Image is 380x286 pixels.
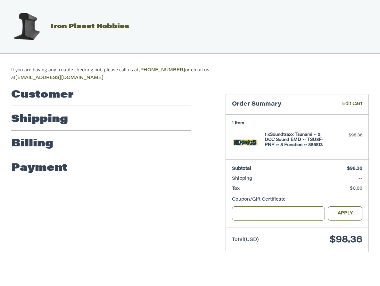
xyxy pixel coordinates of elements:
[325,101,362,108] a: Edit Cart
[51,23,129,30] span: Iron Planet Hobbies
[15,76,103,80] a: [EMAIL_ADDRESS][DOMAIN_NAME]
[232,167,251,171] span: Subtotal
[11,66,216,82] p: If you are having any trouble checking out, please call us at or email us at
[232,238,259,242] span: Total (USD)
[330,235,362,245] span: $98.36
[4,23,129,30] a: Iron Planet Hobbies
[328,206,362,221] button: Apply
[138,68,185,73] a: [PHONE_NUMBER]
[232,177,252,181] span: Shipping
[11,89,74,101] h2: Customer
[11,11,43,43] img: Iron Planet Hobbies
[232,101,325,108] h3: Order Summary
[11,113,68,126] h2: Shipping
[232,196,362,203] div: Coupon/Gift Certificate
[232,206,325,221] input: Gift Certificate or Coupon Code
[232,186,240,191] span: Tax
[347,167,362,171] span: $98.36
[11,162,68,175] h2: Payment
[350,186,362,191] span: $0.00
[330,132,362,139] div: $98.36
[265,132,328,148] h4: 1 x Soundtraxx Tsunami ~ 2 DCC Sound EMD ~ TSU8F-PNP ~ 8 Function ~ 885813
[359,177,362,181] span: --
[232,121,362,126] h3: 1 Item
[11,137,53,150] h2: Billing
